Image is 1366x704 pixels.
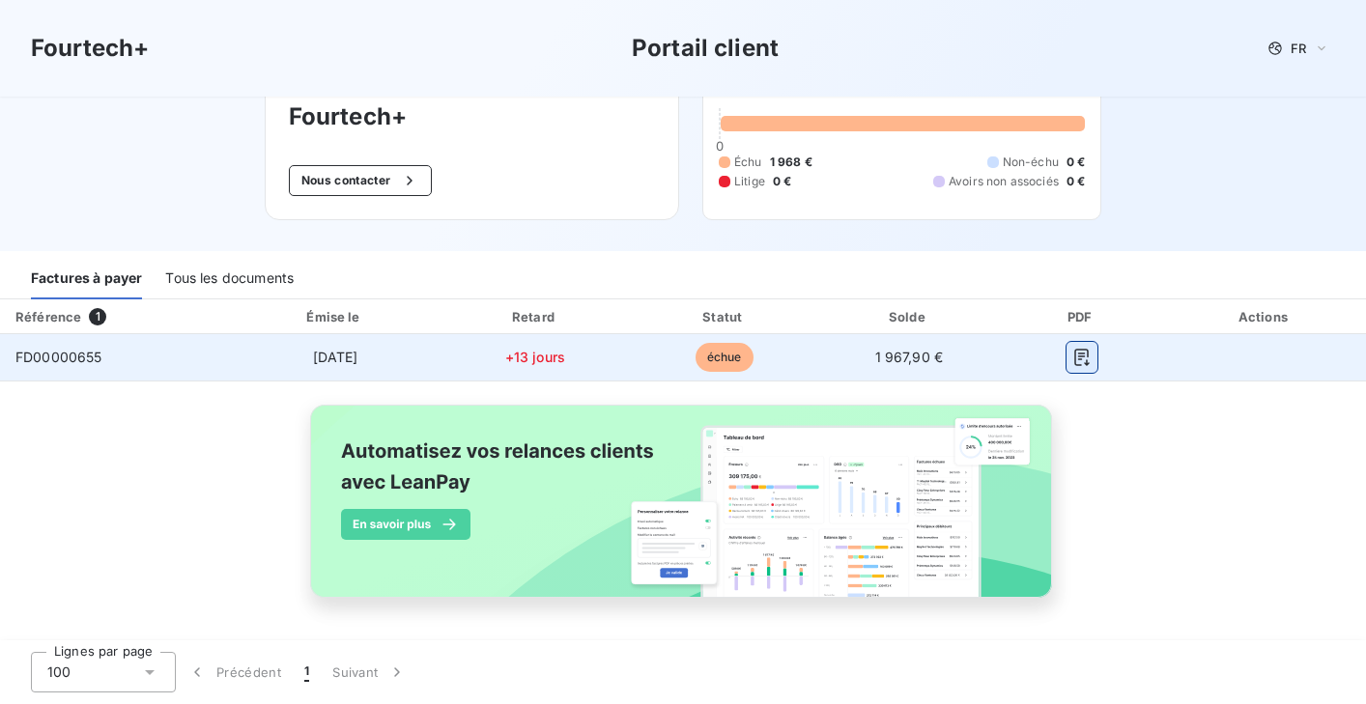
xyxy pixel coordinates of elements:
span: 1 [89,308,106,325]
span: FR [1291,41,1306,56]
button: Précédent [176,652,293,692]
span: 1 967,90 € [875,349,944,365]
div: Factures à payer [31,259,142,299]
div: Retard [443,307,627,326]
img: banner [293,393,1073,631]
button: Suivant [321,652,418,692]
span: 100 [47,662,71,682]
div: Actions [1168,307,1362,326]
h3: Portail client [632,31,779,66]
span: 0 € [1067,154,1085,171]
div: Émise le [235,307,436,326]
span: Avoirs non associés [949,173,1059,190]
span: 0 € [1067,173,1085,190]
h3: Fourtech+ [31,31,149,66]
span: Litige [734,173,765,190]
h3: Fourtech+ [289,99,655,134]
span: FD00000655 [15,349,102,365]
div: Tous les documents [165,259,294,299]
div: Référence [15,309,81,324]
span: [DATE] [313,349,358,365]
span: Échu [734,154,762,171]
span: 0 € [773,173,791,190]
button: 1 [293,652,321,692]
span: 0 [716,138,724,154]
div: Solde [822,307,997,326]
div: Statut [635,307,814,326]
span: Non-échu [1003,154,1059,171]
button: Nous contacter [289,165,432,196]
span: 1 968 € [770,154,812,171]
span: échue [696,343,754,372]
span: +13 jours [505,349,565,365]
span: 1 [304,662,309,682]
div: PDF [1004,307,1160,326]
